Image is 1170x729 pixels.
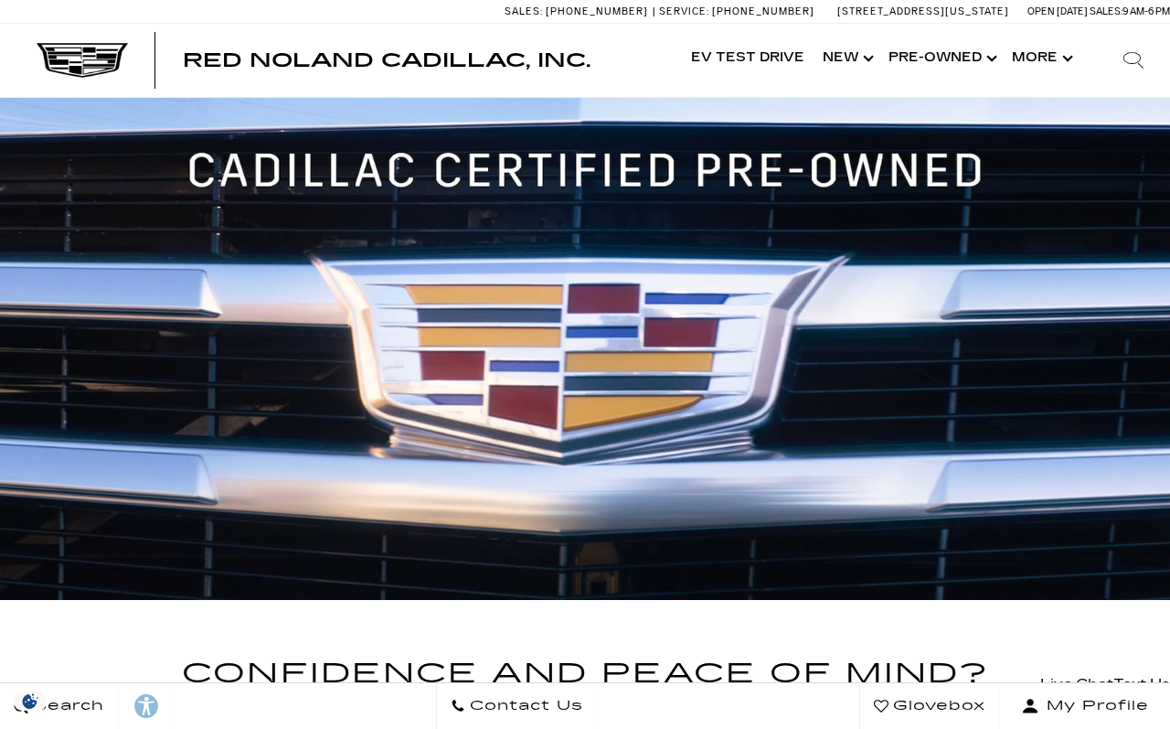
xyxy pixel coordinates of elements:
[1122,5,1170,17] span: 9 AM-6 PM
[505,6,653,16] a: Sales: [PHONE_NUMBER]
[9,691,51,711] img: Opt-Out Icon
[712,5,814,17] span: [PHONE_NUMBER]
[1000,683,1170,729] button: Open user profile menu
[1039,693,1149,719] span: My Profile
[505,5,543,17] span: Sales:
[653,6,819,16] a: Service: [PHONE_NUMBER]
[682,22,814,95] a: EV Test Drive
[659,5,709,17] span: Service:
[1003,22,1079,95] button: More
[183,51,590,70] a: Red Noland Cadillac, Inc.
[9,691,51,711] section: Click to Open Cookie Consent Modal
[37,43,128,78] img: Cadillac Dark Logo with Cadillac White Text
[1027,5,1088,17] span: Open [DATE]
[183,49,590,71] span: Red Noland Cadillac, Inc.
[879,22,1003,95] a: Pre-Owned
[859,683,1000,729] a: Glovebox
[888,693,985,719] span: Glovebox
[1090,5,1122,17] span: Sales:
[465,693,583,719] span: Contact Us
[436,683,598,729] a: Contact Us
[814,22,879,95] a: New
[28,693,104,719] span: Search
[546,5,648,17] span: [PHONE_NUMBER]
[837,5,1009,17] a: [STREET_ADDRESS][US_STATE]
